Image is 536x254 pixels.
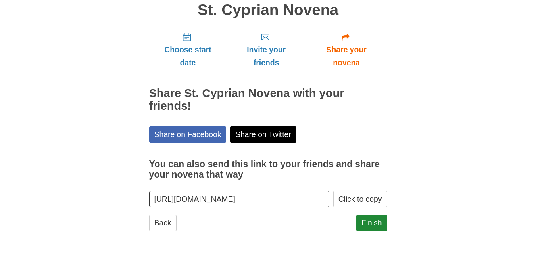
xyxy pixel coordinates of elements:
[149,159,387,180] h3: You can also send this link to your friends and share your novena that way
[314,43,379,69] span: Share your novena
[356,215,387,231] a: Finish
[149,26,227,73] a: Choose start date
[230,126,296,143] a: Share on Twitter
[149,215,177,231] a: Back
[306,26,387,73] a: Share your novena
[149,2,387,19] h1: St. Cyprian Novena
[333,191,387,207] button: Click to copy
[149,126,227,143] a: Share on Facebook
[149,87,387,113] h2: Share St. Cyprian Novena with your friends!
[157,43,219,69] span: Choose start date
[227,26,305,73] a: Invite your friends
[234,43,298,69] span: Invite your friends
